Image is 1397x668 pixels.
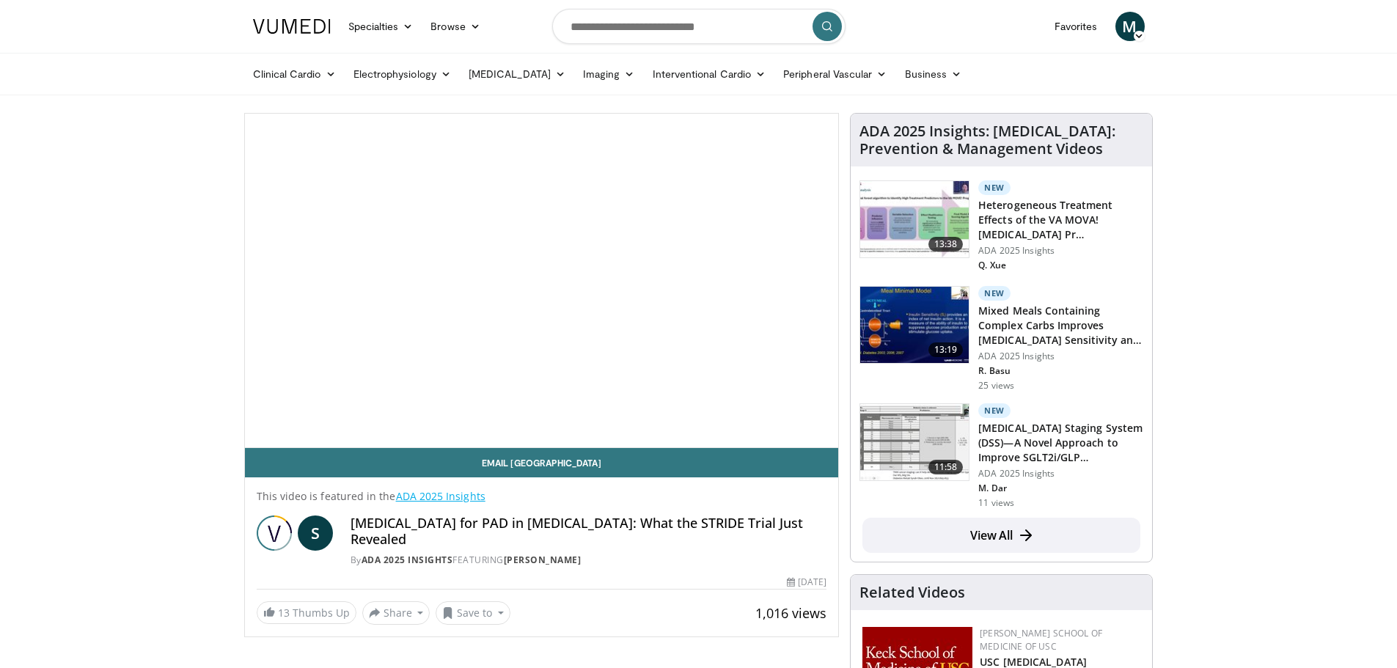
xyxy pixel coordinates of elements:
[978,198,1143,242] h3: Heterogeneous Treatment Effects of the VA MOVA! [MEDICAL_DATA] Pr…
[978,421,1143,465] h3: [MEDICAL_DATA] Staging System (DSS)—A Novel Approach to Improve SGLT2i/GLP…
[978,304,1143,348] h3: Mixed Meals Containing Complex Carbs Improves [MEDICAL_DATA] Sensitivity an…
[504,554,582,566] a: [PERSON_NAME]
[978,403,1011,418] p: New
[860,404,969,480] img: 131ac76a-f09d-43d4-a528-67020c1c7847.150x105_q85_crop-smart_upscale.jpg
[862,518,1140,553] a: View All
[978,482,1143,494] p: M. Dar
[978,180,1011,195] p: New
[928,460,964,474] span: 11:58
[859,180,1143,274] a: 13:38 New Heterogeneous Treatment Effects of the VA MOVA! [MEDICAL_DATA] Pr… ADA 2025 Insights Q....
[396,489,485,503] a: ADA 2025 Insights
[245,114,839,448] video-js: Video Player
[574,59,644,89] a: Imaging
[253,19,331,34] img: VuMedi Logo
[340,12,422,41] a: Specialties
[978,260,1143,271] p: Q. Xue
[644,59,775,89] a: Interventional Cardio
[978,350,1143,362] p: ADA 2025 Insights
[257,489,827,504] p: This video is featured in the
[245,448,839,477] a: Email [GEOGRAPHIC_DATA]
[436,601,510,625] button: Save to
[860,181,969,257] img: a7b612c3-9ab2-49df-8c2f-ddedd2ee3bee.150x105_q85_crop-smart_upscale.jpg
[978,380,1014,392] p: 25 views
[896,59,971,89] a: Business
[244,59,345,89] a: Clinical Cardio
[978,468,1143,480] p: ADA 2025 Insights
[460,59,574,89] a: [MEDICAL_DATA]
[755,604,826,622] span: 1,016 views
[257,515,292,551] img: ADA 2025 Insights
[552,9,846,44] input: Search topics, interventions
[859,286,1143,392] a: 13:19 New Mixed Meals Containing Complex Carbs Improves [MEDICAL_DATA] Sensitivity an… ADA 2025 I...
[978,365,1143,377] p: R. Basu
[422,12,489,41] a: Browse
[1046,12,1107,41] a: Favorites
[980,627,1102,653] a: [PERSON_NAME] School of Medicine of USC
[860,287,969,363] img: caedda45-3baa-4675-8a5c-1f03aa2d322c.150x105_q85_crop-smart_upscale.jpg
[928,237,964,252] span: 13:38
[859,122,1143,158] h4: ADA 2025 Insights: [MEDICAL_DATA]: Prevention & Management Videos
[351,515,827,547] h4: [MEDICAL_DATA] for PAD in [MEDICAL_DATA]: What the STRIDE Trial Just Revealed
[351,554,827,567] div: By FEATURING
[774,59,895,89] a: Peripheral Vascular
[1115,12,1145,41] a: M
[345,59,460,89] a: Electrophysiology
[362,601,430,625] button: Share
[978,497,1014,509] p: 11 views
[278,606,290,620] span: 13
[928,342,964,357] span: 13:19
[859,584,965,601] h4: Related Videos
[978,245,1143,257] p: ADA 2025 Insights
[859,403,1143,509] a: 11:58 New [MEDICAL_DATA] Staging System (DSS)—A Novel Approach to Improve SGLT2i/GLP… ADA 2025 In...
[978,286,1011,301] p: New
[787,576,826,589] div: [DATE]
[257,601,356,624] a: 13 Thumbs Up
[362,554,453,566] a: ADA 2025 Insights
[298,515,333,551] a: S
